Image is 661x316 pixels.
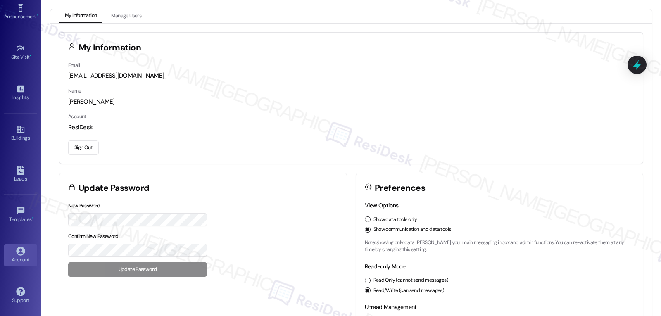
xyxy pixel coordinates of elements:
label: Read Only (cannot send messages) [373,277,448,284]
label: Name [68,88,81,94]
span: • [32,215,33,221]
span: • [29,93,30,99]
label: Show communication and data tools [373,226,451,233]
div: [EMAIL_ADDRESS][DOMAIN_NAME] [68,71,634,80]
div: ResiDesk [68,123,634,132]
h3: Preferences [375,184,425,192]
a: Insights • [4,82,37,104]
button: Manage Users [105,9,147,23]
button: Sign Out [68,140,99,155]
h3: My Information [78,43,141,52]
label: Unread Management [365,303,417,311]
label: Confirm New Password [68,233,119,240]
label: Email [68,62,80,69]
label: New Password [68,202,100,209]
span: • [37,12,38,18]
div: [PERSON_NAME] [68,97,634,106]
label: Show data tools only [373,216,417,223]
a: Site Visit • [4,41,37,64]
span: • [30,53,31,59]
a: Support [4,285,37,307]
a: Leads [4,163,37,185]
h3: Update Password [78,184,150,192]
a: Account [4,244,37,266]
label: Read/Write (can send messages) [373,287,445,295]
p: Note: showing only data [PERSON_NAME] your main messaging inbox and admin functions. You can re-a... [365,239,635,254]
button: My Information [59,9,102,23]
a: Templates • [4,204,37,226]
a: Buildings [4,122,37,145]
label: Read-only Mode [365,263,406,270]
label: Account [68,113,86,120]
label: View Options [365,202,399,209]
